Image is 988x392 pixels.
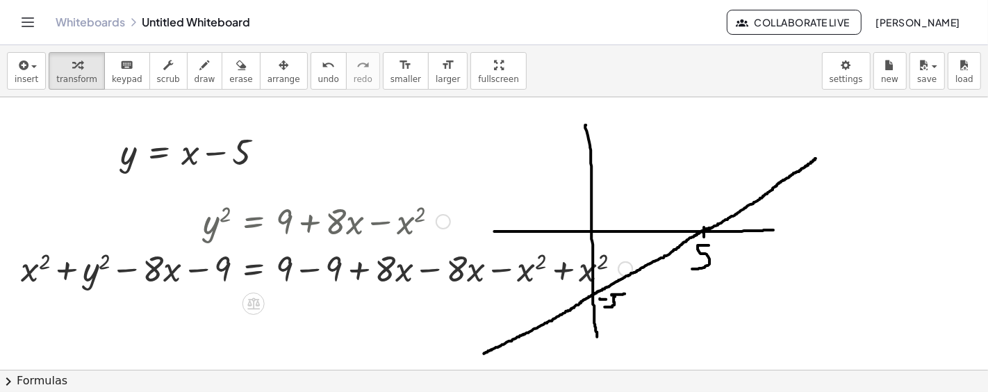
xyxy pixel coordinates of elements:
[441,57,454,74] i: format_size
[56,15,125,29] a: Whiteboards
[822,52,871,90] button: settings
[318,74,339,84] span: undo
[428,52,468,90] button: format_sizelarger
[157,74,180,84] span: scrub
[881,74,898,84] span: new
[56,74,97,84] span: transform
[383,52,429,90] button: format_sizesmaller
[955,74,973,84] span: load
[346,52,380,90] button: redoredo
[15,74,38,84] span: insert
[390,74,421,84] span: smaller
[354,74,372,84] span: redo
[875,16,960,28] span: [PERSON_NAME]
[478,74,518,84] span: fullscreen
[399,57,412,74] i: format_size
[727,10,862,35] button: Collaborate Live
[112,74,142,84] span: keypad
[229,74,252,84] span: erase
[242,293,265,315] div: Apply the same math to both sides of the equation
[17,11,39,33] button: Toggle navigation
[120,57,133,74] i: keyboard
[909,52,945,90] button: save
[948,52,981,90] button: load
[356,57,370,74] i: redo
[104,52,150,90] button: keyboardkeypad
[470,52,526,90] button: fullscreen
[739,16,850,28] span: Collaborate Live
[873,52,907,90] button: new
[260,52,308,90] button: arrange
[7,52,46,90] button: insert
[267,74,300,84] span: arrange
[195,74,215,84] span: draw
[917,74,937,84] span: save
[864,10,971,35] button: [PERSON_NAME]
[49,52,105,90] button: transform
[149,52,188,90] button: scrub
[187,52,223,90] button: draw
[322,57,335,74] i: undo
[830,74,863,84] span: settings
[436,74,460,84] span: larger
[311,52,347,90] button: undoundo
[222,52,260,90] button: erase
